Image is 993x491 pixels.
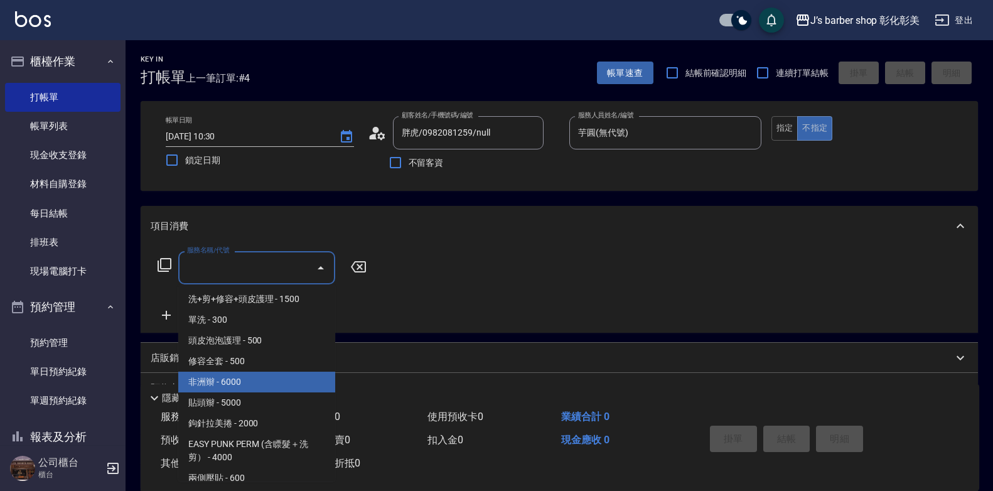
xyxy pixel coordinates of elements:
[5,291,121,323] button: 預約管理
[311,258,331,278] button: Close
[759,8,784,33] button: save
[178,413,335,434] span: 鉤針拉美捲 - 2000
[141,55,186,63] h2: Key In
[178,392,335,413] span: 貼頭辮 - 5000
[151,382,198,395] p: 預收卡販賣
[151,352,188,365] p: 店販銷售
[578,111,633,120] label: 服務人員姓名/編號
[561,434,609,446] span: 現金應收 0
[810,13,920,28] div: J’s barber shop 彰化彰美
[161,434,217,446] span: 預收卡販賣 0
[5,257,121,286] a: 現場電腦打卡
[5,386,121,415] a: 單週預約紀錄
[5,112,121,141] a: 帳單列表
[5,141,121,170] a: 現金收支登錄
[151,220,188,233] p: 項目消費
[141,373,978,403] div: 預收卡販賣
[597,62,653,85] button: 帳單速查
[409,156,444,170] span: 不留客資
[5,83,121,112] a: 打帳單
[141,206,978,246] div: 項目消費
[797,116,832,141] button: 不指定
[141,68,186,86] h3: 打帳單
[185,154,220,167] span: 鎖定日期
[402,111,473,120] label: 顧客姓名/手機號碼/編號
[685,67,747,80] span: 結帳前確認明細
[5,357,121,386] a: 單日預約紀錄
[187,245,229,255] label: 服務名稱/代號
[178,330,335,351] span: 頭皮泡泡護理 - 500
[178,372,335,392] span: 非洲辮 - 6000
[930,9,978,32] button: 登出
[790,8,925,33] button: J’s barber shop 彰化彰美
[5,328,121,357] a: 預約管理
[166,126,326,147] input: YYYY/MM/DD hh:mm
[427,434,463,446] span: 扣入金 0
[15,11,51,27] img: Logo
[10,456,35,481] img: Person
[5,228,121,257] a: 排班表
[776,67,829,80] span: 連續打單結帳
[5,45,121,78] button: 櫃檯作業
[427,411,483,423] span: 使用預收卡 0
[38,456,102,469] h5: 公司櫃台
[561,411,609,423] span: 業績合計 0
[178,289,335,310] span: 洗+剪+修容+頭皮護理 - 1500
[771,116,798,141] button: 指定
[161,411,207,423] span: 服務消費 0
[5,199,121,228] a: 每日結帳
[141,343,978,373] div: 店販銷售
[38,469,102,480] p: 櫃台
[186,70,250,86] span: 上一筆訂單:#4
[166,116,192,125] label: 帳單日期
[178,468,335,488] span: 兩側壓貼 - 600
[178,310,335,330] span: 單洗 - 300
[162,392,218,405] p: 隱藏業績明細
[5,170,121,198] a: 材料自購登錄
[161,457,227,469] span: 其他付款方式 0
[5,421,121,453] button: 報表及分析
[178,434,335,468] span: EASY PUNK PERM (含瞟髮＋洗剪） - 4000
[178,351,335,372] span: 修容全套 - 500
[331,122,362,152] button: Choose date, selected date is 2025-10-15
